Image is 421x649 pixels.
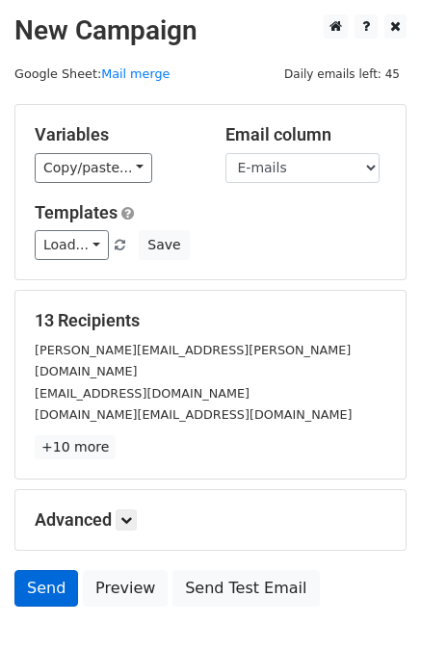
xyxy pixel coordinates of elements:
button: Save [139,230,189,260]
a: Templates [35,202,118,222]
small: [DOMAIN_NAME][EMAIL_ADDRESS][DOMAIN_NAME] [35,407,352,422]
h5: Variables [35,124,197,145]
a: Daily emails left: 45 [277,66,407,81]
h5: Advanced [35,509,386,531]
a: Preview [83,570,168,607]
a: +10 more [35,435,116,459]
small: [EMAIL_ADDRESS][DOMAIN_NAME] [35,386,250,401]
small: [PERSON_NAME][EMAIL_ADDRESS][PERSON_NAME][DOMAIN_NAME] [35,343,351,379]
a: Send [14,570,78,607]
a: Load... [35,230,109,260]
a: Send Test Email [172,570,319,607]
small: Google Sheet: [14,66,170,81]
span: Daily emails left: 45 [277,64,407,85]
h5: 13 Recipients [35,310,386,331]
a: Mail merge [101,66,170,81]
h2: New Campaign [14,14,407,47]
a: Copy/paste... [35,153,152,183]
iframe: Chat Widget [325,557,421,649]
h5: Email column [225,124,387,145]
